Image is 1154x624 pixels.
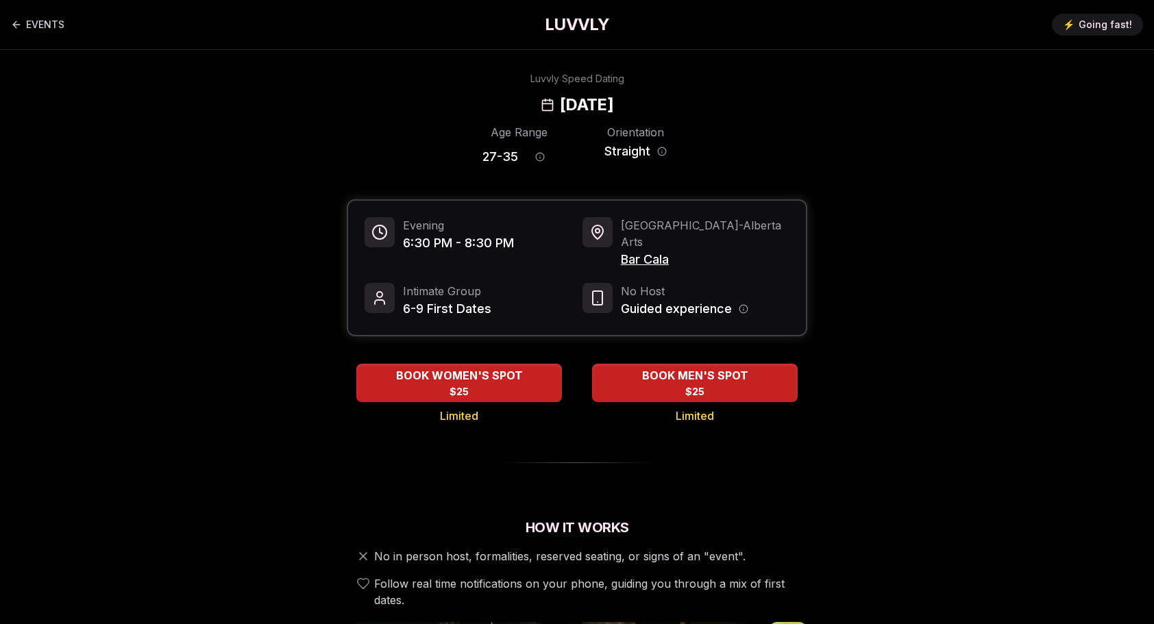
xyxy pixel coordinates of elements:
[450,385,469,399] span: $25
[621,283,748,299] span: No Host
[739,304,748,314] button: Host information
[621,250,789,269] span: Bar Cala
[530,72,624,86] div: Luvvly Speed Dating
[403,217,514,234] span: Evening
[525,142,555,172] button: Age range information
[621,217,789,250] span: [GEOGRAPHIC_DATA] - Alberta Arts
[482,124,555,140] div: Age Range
[1063,18,1075,32] span: ⚡️
[1079,18,1132,32] span: Going fast!
[403,299,491,319] span: 6-9 First Dates
[657,147,667,156] button: Orientation information
[639,367,751,384] span: BOOK MEN'S SPOT
[347,518,807,537] h2: How It Works
[393,367,526,384] span: BOOK WOMEN'S SPOT
[599,124,672,140] div: Orientation
[676,408,714,424] span: Limited
[11,11,64,38] a: Back to events
[685,385,704,399] span: $25
[560,94,613,116] h2: [DATE]
[440,408,478,424] span: Limited
[374,575,802,608] span: Follow real time notifications on your phone, guiding you through a mix of first dates.
[356,364,562,402] button: BOOK WOMEN'S SPOT - Limited
[374,548,746,564] span: No in person host, formalities, reserved seating, or signs of an "event".
[482,147,518,166] span: 27 - 35
[621,299,732,319] span: Guided experience
[604,142,650,161] span: Straight
[403,283,491,299] span: Intimate Group
[545,14,609,36] a: LUVVLY
[592,364,798,402] button: BOOK MEN'S SPOT - Limited
[403,234,514,253] span: 6:30 PM - 8:30 PM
